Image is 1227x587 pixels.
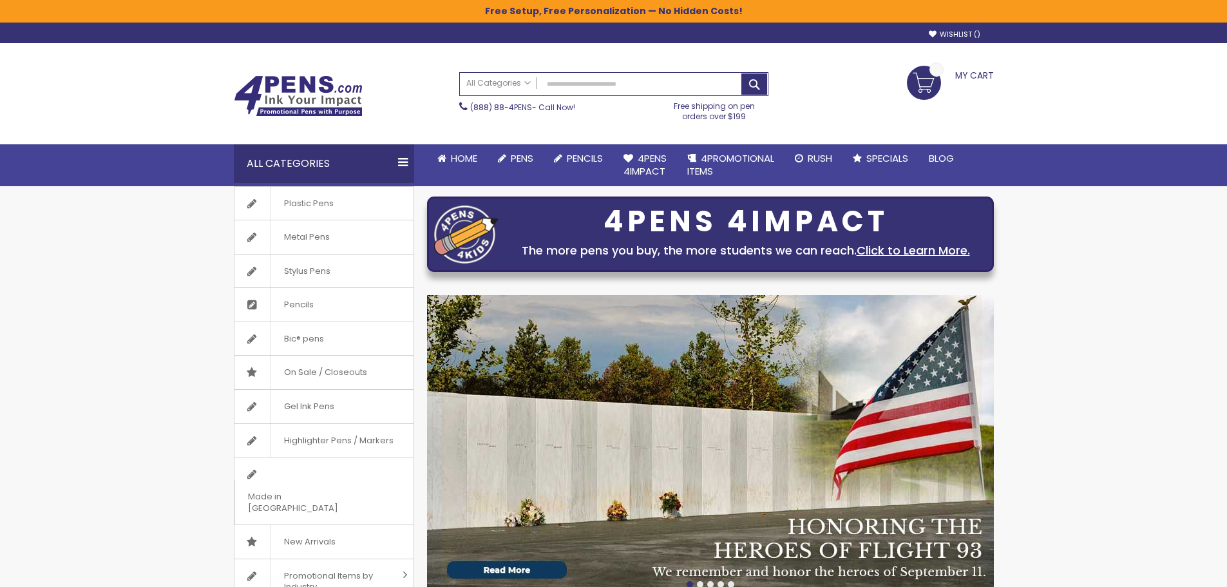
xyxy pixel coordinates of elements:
a: 4PROMOTIONALITEMS [677,144,785,186]
img: four_pen_logo.png [434,205,499,264]
a: On Sale / Closeouts [234,356,414,389]
span: Pencils [567,151,603,165]
a: Specials [842,144,918,173]
span: Bic® pens [271,322,337,356]
div: All Categories [234,144,414,183]
span: 4PROMOTIONAL ITEMS [687,151,774,178]
a: Gel Ink Pens [234,390,414,423]
a: Pencils [234,288,414,322]
span: Specials [866,151,908,165]
img: 4Pens Custom Pens and Promotional Products [234,75,363,117]
span: Pens [511,151,533,165]
span: On Sale / Closeouts [271,356,380,389]
span: - Call Now! [470,102,575,113]
span: 4Pens 4impact [623,151,667,178]
a: Pencils [544,144,613,173]
a: Click to Learn More. [857,242,970,258]
a: Rush [785,144,842,173]
div: Free shipping on pen orders over $199 [660,96,768,122]
span: Home [451,151,477,165]
a: Blog [918,144,964,173]
span: Highlighter Pens / Markers [271,424,406,457]
span: Blog [929,151,954,165]
a: Made in [GEOGRAPHIC_DATA] [234,457,414,524]
span: Made in [GEOGRAPHIC_DATA] [234,480,381,524]
span: New Arrivals [271,525,348,559]
span: All Categories [466,78,531,88]
a: (888) 88-4PENS [470,102,532,113]
span: Metal Pens [271,220,343,254]
a: Stylus Pens [234,255,414,288]
div: The more pens you buy, the more students we can reach. [505,242,987,260]
a: Highlighter Pens / Markers [234,424,414,457]
span: Plastic Pens [271,187,347,220]
a: Wishlist [929,30,980,39]
a: Metal Pens [234,220,414,254]
div: 4PENS 4IMPACT [505,208,987,235]
a: Plastic Pens [234,187,414,220]
a: Home [427,144,488,173]
span: Pencils [271,288,327,322]
a: 4Pens4impact [613,144,677,186]
span: Gel Ink Pens [271,390,347,423]
a: Bic® pens [234,322,414,356]
a: Pens [488,144,544,173]
span: Stylus Pens [271,255,343,288]
a: All Categories [460,73,537,94]
span: Rush [808,151,832,165]
a: New Arrivals [234,525,414,559]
